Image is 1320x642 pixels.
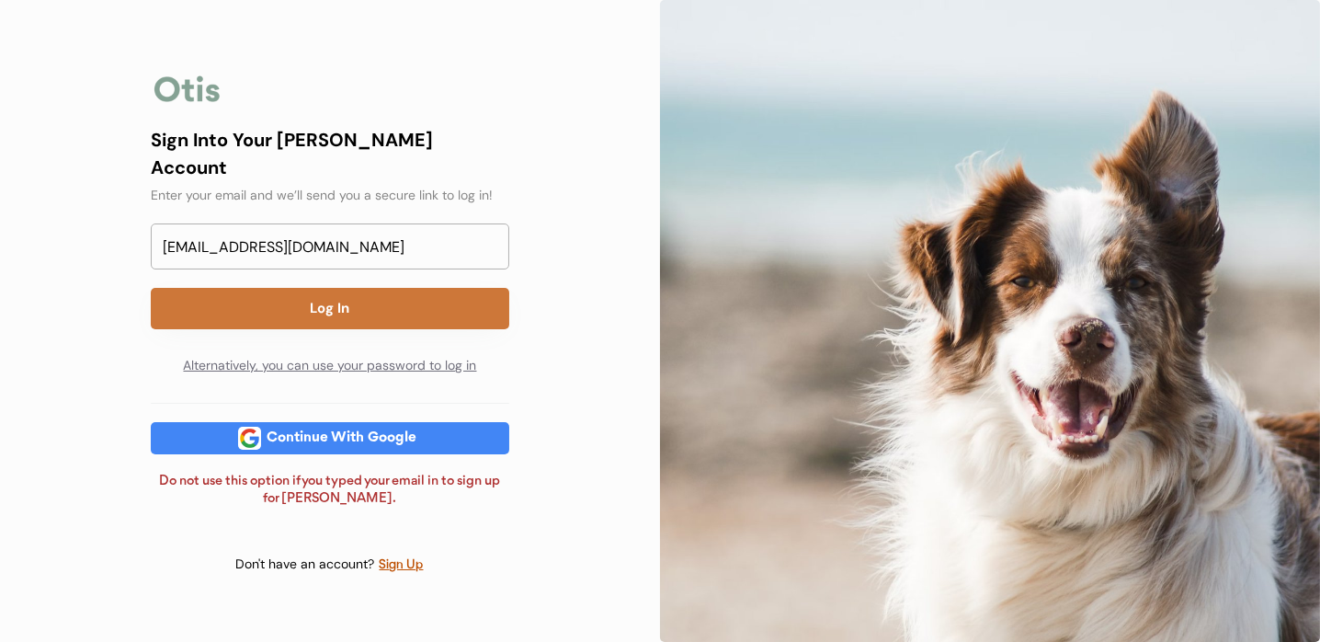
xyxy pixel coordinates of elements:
[151,126,509,181] div: Sign Into Your [PERSON_NAME] Account
[151,348,509,384] div: Alternatively, you can use your password to log in
[151,288,509,329] button: Log In
[261,431,422,445] div: Continue With Google
[151,473,509,509] div: Do not use this option if you typed your email in to sign up for [PERSON_NAME].
[151,224,509,269] input: Email Address
[236,556,379,574] div: Don't have an account?
[151,186,509,205] div: Enter your email and we’ll send you a secure link to log in!
[379,555,425,576] div: Sign Up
